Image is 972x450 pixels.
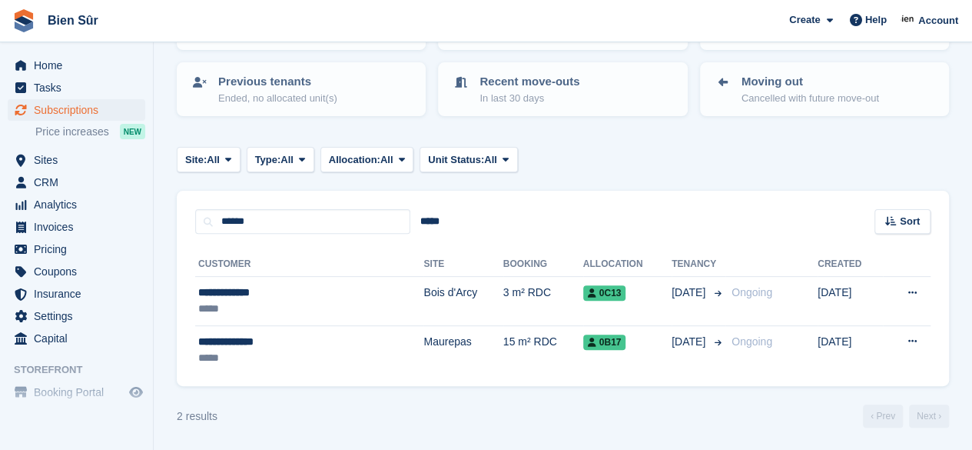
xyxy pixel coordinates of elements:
a: Bien Sûr [41,8,104,33]
span: Type: [255,152,281,168]
a: menu [8,55,145,76]
span: All [207,152,220,168]
a: menu [8,216,145,238]
th: Allocation [583,252,672,277]
img: stora-icon-8386f47178a22dfd0bd8f6a31ec36ba5ce8667c1dd55bd0f319d3a0aa187defe.svg [12,9,35,32]
a: menu [8,77,145,98]
span: Sites [34,149,126,171]
span: All [380,152,393,168]
span: Account [918,13,958,28]
span: Capital [34,328,126,349]
span: [DATE] [672,334,708,350]
span: CRM [34,172,126,193]
a: Previous tenants Ended, no allocated unit(s) [178,64,424,115]
div: NEW [120,124,145,139]
a: menu [8,382,145,403]
p: Previous tenants [218,73,337,91]
span: Sort [900,214,920,229]
a: Recent move-outs In last 30 days [440,64,685,115]
a: menu [8,99,145,121]
img: Asmaa Habri [901,12,916,28]
th: Created [818,252,883,277]
span: 0B17 [583,335,626,350]
a: menu [8,328,145,349]
button: Unit Status: All [420,147,517,172]
a: Moving out Cancelled with future move-out [702,64,947,115]
th: Booking [503,252,583,277]
th: Site [423,252,503,277]
td: Maurepas [423,325,503,374]
span: Settings [34,305,126,327]
p: Moving out [741,73,879,91]
th: Tenancy [672,252,725,277]
td: Bois d'Arcy [423,277,503,326]
span: Subscriptions [34,99,126,121]
button: Site: All [177,147,241,172]
span: Insurance [34,283,126,305]
button: Allocation: All [320,147,414,172]
p: Cancelled with future move-out [741,91,879,106]
a: menu [8,194,145,215]
span: Unit Status: [428,152,484,168]
span: Tasks [34,77,126,98]
p: In last 30 days [479,91,579,106]
a: menu [8,172,145,193]
div: 2 results [177,408,217,425]
span: Pricing [34,238,126,260]
a: menu [8,238,145,260]
a: Price increases NEW [35,123,145,140]
span: Coupons [34,261,126,282]
td: [DATE] [818,277,883,326]
nav: Page [860,405,952,428]
td: [DATE] [818,325,883,374]
span: Ongoing [731,335,772,348]
button: Type: All [247,147,314,172]
th: Customer [195,252,423,277]
span: Invoices [34,216,126,238]
span: Allocation: [329,152,380,168]
a: Preview store [127,383,145,402]
a: menu [8,283,145,305]
span: [DATE] [672,285,708,301]
span: Ongoing [731,286,772,298]
span: Storefront [14,362,153,378]
span: Home [34,55,126,76]
span: All [280,152,294,168]
a: menu [8,261,145,282]
p: Recent move-outs [479,73,579,91]
span: Site: [185,152,207,168]
span: Create [789,12,820,28]
a: menu [8,305,145,327]
a: menu [8,149,145,171]
a: Previous [863,405,903,428]
p: Ended, no allocated unit(s) [218,91,337,106]
span: All [484,152,497,168]
span: Analytics [34,194,126,215]
span: 0C13 [583,285,626,301]
span: Price increases [35,125,109,139]
span: Help [865,12,887,28]
a: Next [909,405,949,428]
span: Booking Portal [34,382,126,403]
td: 15 m² RDC [503,325,583,374]
td: 3 m² RDC [503,277,583,326]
